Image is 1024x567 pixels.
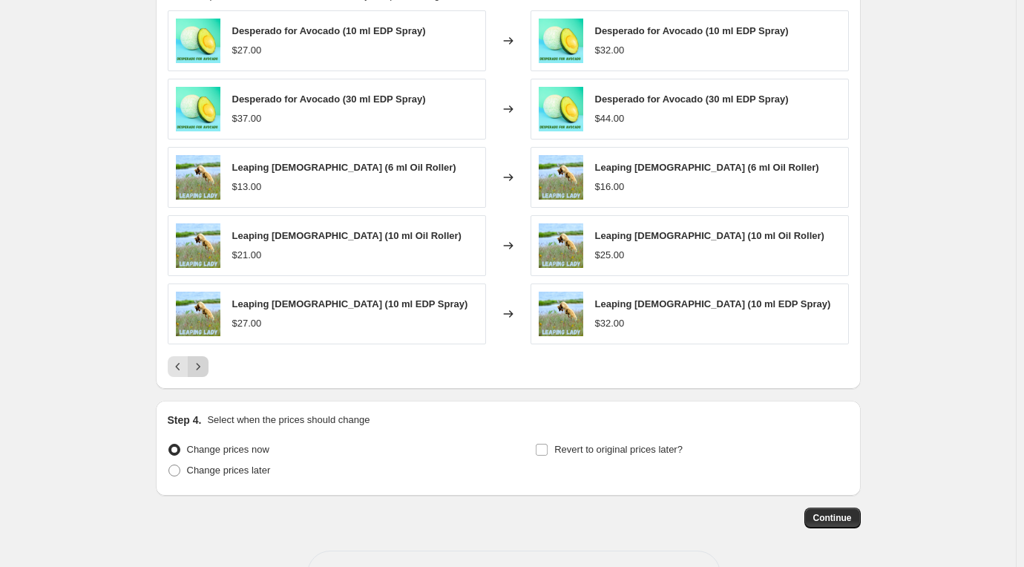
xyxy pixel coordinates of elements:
[539,292,583,336] img: FOXY_LADY_80x.png
[595,43,625,58] div: $32.00
[188,356,209,377] button: Next
[813,512,852,524] span: Continue
[595,230,824,241] span: Leaping [DEMOGRAPHIC_DATA] (10 ml Oil Roller)
[232,94,426,105] span: Desperado for Avocado (30 ml EDP Spray)
[232,316,262,331] div: $27.00
[232,298,468,309] span: Leaping [DEMOGRAPHIC_DATA] (10 ml EDP Spray)
[539,155,583,200] img: FOXY_LADY_80x.png
[595,25,789,36] span: Desperado for Avocado (10 ml EDP Spray)
[176,87,220,131] img: 4107C9FA-2977-438E-BB44-2659603D581D_80x.png
[595,248,625,263] div: $25.00
[168,413,202,427] h2: Step 4.
[232,180,262,194] div: $13.00
[176,19,220,63] img: 4107C9FA-2977-438E-BB44-2659603D581D_80x.png
[176,223,220,268] img: FOXY_LADY_80x.png
[187,444,269,455] span: Change prices now
[539,87,583,131] img: 4107C9FA-2977-438E-BB44-2659603D581D_80x.png
[232,230,462,241] span: Leaping [DEMOGRAPHIC_DATA] (10 ml Oil Roller)
[207,413,370,427] p: Select when the prices should change
[595,298,831,309] span: Leaping [DEMOGRAPHIC_DATA] (10 ml EDP Spray)
[595,94,789,105] span: Desperado for Avocado (30 ml EDP Spray)
[554,444,683,455] span: Revert to original prices later?
[539,223,583,268] img: FOXY_LADY_80x.png
[232,43,262,58] div: $27.00
[187,465,271,476] span: Change prices later
[232,248,262,263] div: $21.00
[168,356,209,377] nav: Pagination
[595,180,625,194] div: $16.00
[176,292,220,336] img: FOXY_LADY_80x.png
[539,19,583,63] img: 4107C9FA-2977-438E-BB44-2659603D581D_80x.png
[232,162,456,173] span: Leaping [DEMOGRAPHIC_DATA] (6 ml Oil Roller)
[595,162,819,173] span: Leaping [DEMOGRAPHIC_DATA] (6 ml Oil Roller)
[176,155,220,200] img: FOXY_LADY_80x.png
[595,111,625,126] div: $44.00
[232,111,262,126] div: $37.00
[168,356,188,377] button: Previous
[232,25,426,36] span: Desperado for Avocado (10 ml EDP Spray)
[595,316,625,331] div: $32.00
[804,508,861,528] button: Continue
